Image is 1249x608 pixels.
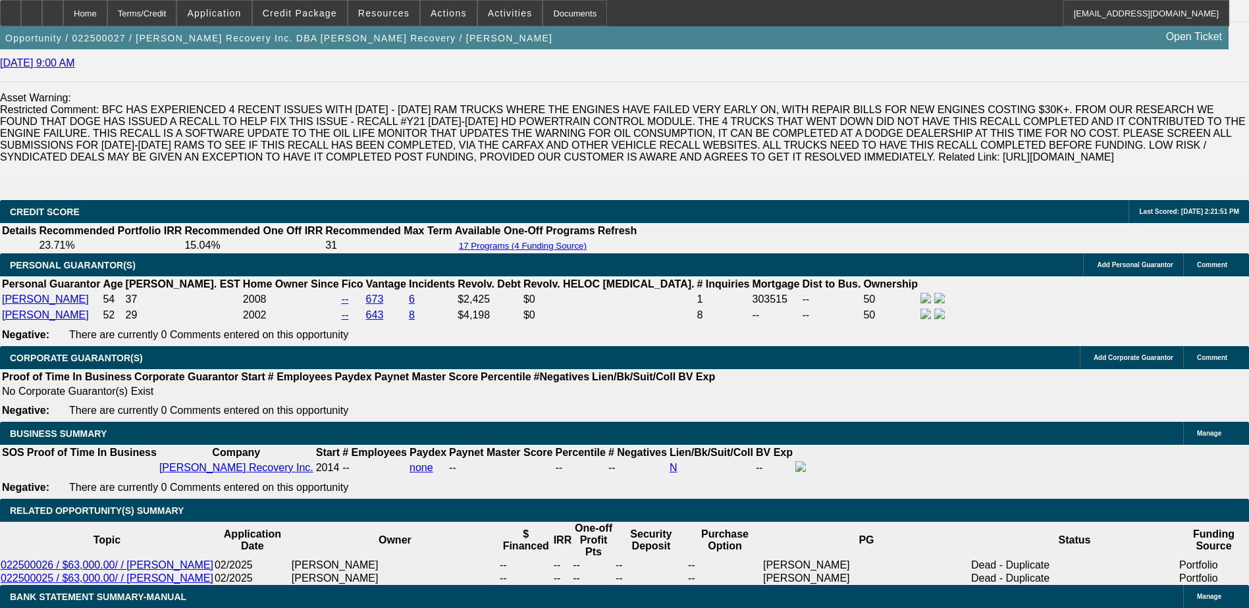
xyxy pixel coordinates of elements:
td: 23.71% [38,239,182,252]
span: Comment [1197,261,1227,268]
span: CORPORATE GUARANTOR(S) [10,353,143,363]
td: [PERSON_NAME] [291,572,499,585]
span: 2002 [243,309,267,320]
b: Paydex [410,447,446,458]
span: Actions [431,8,467,18]
b: Negative: [2,482,49,493]
td: -- [802,308,862,322]
b: # Employees [342,447,407,458]
a: Open Ticket [1161,26,1227,48]
span: BANK STATEMENT SUMMARY-MANUAL [10,592,186,602]
div: -- [555,462,605,474]
b: Start [316,447,340,458]
img: facebook-icon.png [795,461,806,472]
b: Lien/Bk/Suit/Coll [670,447,753,458]
span: There are currently 0 Comments entered on this opportunity [69,405,348,416]
button: 17 Programs (4 Funding Source) [455,240,591,251]
a: 022500025 / $63,000.00/ / [PERSON_NAME] [1,572,213,584]
b: BV Exp [678,371,715,382]
b: Home Owner Since [243,278,339,290]
td: -- [755,461,793,475]
span: -- [342,462,350,473]
td: -- [802,292,862,307]
img: facebook-icon.png [920,309,931,319]
th: One-off Profit Pts [572,522,615,559]
td: 1 [696,292,750,307]
th: $ Financed [499,522,553,559]
td: -- [553,559,573,572]
th: Purchase Option [687,522,762,559]
b: # Employees [268,371,332,382]
td: $0 [523,308,695,322]
a: none [410,462,433,473]
a: N [670,462,678,473]
td: No Corporate Guarantor(s) Exist [1,385,721,398]
span: Add Corporate Guarantor [1094,354,1173,361]
th: Application Date [214,522,291,559]
th: Refresh [597,224,638,238]
a: -- [342,309,349,320]
td: -- [615,572,687,585]
b: Ownership [863,278,918,290]
td: -- [572,572,615,585]
th: SOS [1,446,25,459]
span: Add Personal Guarantor [1097,261,1173,268]
span: Application [187,8,241,18]
td: -- [752,308,801,322]
span: BUSINESS SUMMARY [10,428,107,439]
b: Mortgage [753,278,800,290]
a: -- [342,293,349,305]
span: Manage [1197,430,1221,437]
b: Incidents [409,278,455,290]
a: 6 [409,293,415,305]
b: Fico [342,278,363,290]
b: Percentile [555,447,605,458]
td: [PERSON_NAME] [291,559,499,572]
td: 50 [863,292,918,307]
td: $2,425 [457,292,521,307]
b: Negative: [2,405,49,416]
td: 303515 [752,292,801,307]
b: Lien/Bk/Suit/Coll [592,371,676,382]
th: Proof of Time In Business [1,370,132,384]
b: # Inquiries [697,278,749,290]
b: Revolv. HELOC [MEDICAL_DATA]. [523,278,695,290]
a: 673 [366,293,384,305]
img: linkedin-icon.png [934,293,945,303]
td: 2014 [315,461,340,475]
td: $0 [523,292,695,307]
td: -- [615,559,687,572]
span: Opportunity / 022500027 / [PERSON_NAME] Recovery Inc. DBA [PERSON_NAME] Recovery / [PERSON_NAME] [5,33,552,43]
b: Vantage [366,278,406,290]
b: Paynet Master Score [449,447,552,458]
span: RELATED OPPORTUNITY(S) SUMMARY [10,505,184,516]
td: [PERSON_NAME] [762,572,970,585]
th: PG [762,522,970,559]
th: Recommended Max Term [325,224,453,238]
div: -- [449,462,552,474]
th: Security Deposit [615,522,687,559]
span: 2008 [243,293,267,305]
th: Proof of Time In Business [26,446,157,459]
a: [PERSON_NAME] [2,293,89,305]
td: -- [499,559,553,572]
td: -- [553,572,573,585]
b: Percentile [481,371,531,382]
b: Negative: [2,329,49,340]
b: Age [103,278,122,290]
b: # Negatives [608,447,667,458]
button: Application [177,1,251,26]
td: 02/2025 [214,559,291,572]
td: -- [572,559,615,572]
span: There are currently 0 Comments entered on this opportunity [69,482,348,493]
td: [PERSON_NAME] [762,559,970,572]
b: Paynet Master Score [375,371,478,382]
b: Company [212,447,260,458]
td: 52 [102,308,123,322]
td: 29 [125,308,241,322]
a: 8 [409,309,415,320]
td: 8 [696,308,750,322]
a: 643 [366,309,384,320]
b: Personal Guarantor [2,278,100,290]
th: Recommended Portfolio IRR [38,224,182,238]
